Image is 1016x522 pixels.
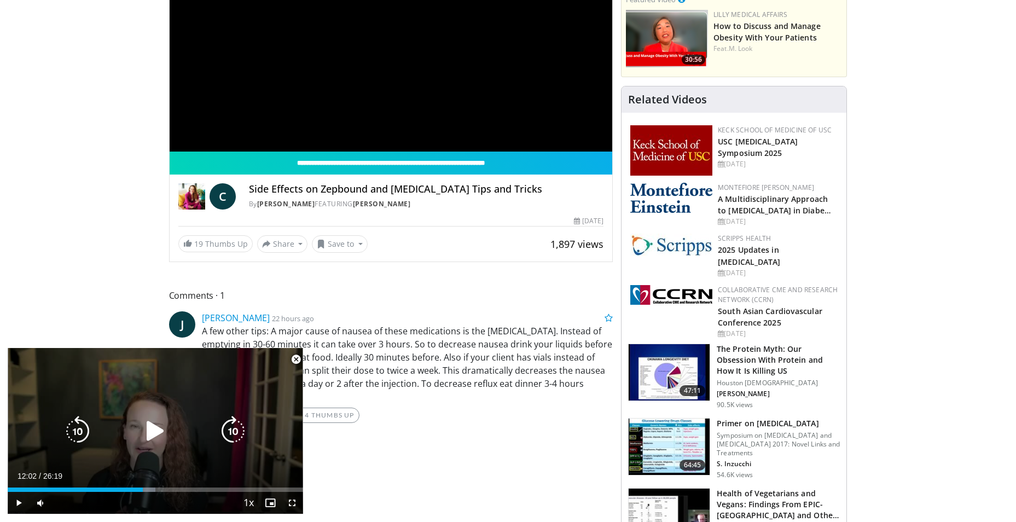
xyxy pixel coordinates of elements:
div: Feat. [713,44,842,54]
button: Play [8,492,30,514]
a: [PERSON_NAME] [353,199,411,208]
span: 47:11 [680,385,706,396]
span: 1,897 views [550,237,603,251]
p: 54.6K views [717,471,753,479]
div: [DATE] [718,268,838,278]
span: 26:19 [43,472,62,480]
a: 2025 Updates in [MEDICAL_DATA] [718,245,780,266]
div: [DATE] [574,216,603,226]
h3: The Protein Myth: Our Obsession With Protein and How It Is Killing US [717,344,840,376]
button: Enable picture-in-picture mode [259,492,281,514]
p: 90.5K views [717,401,753,409]
a: Lilly Medical Affairs [713,10,787,19]
a: A Multidisciplinary Approach to [MEDICAL_DATA] in Diabe… [718,194,831,216]
video-js: Video Player [8,348,303,514]
span: Comments 1 [169,288,613,303]
a: [PERSON_NAME] [202,312,270,324]
a: [PERSON_NAME] [257,199,315,208]
a: 19 Thumbs Up [178,235,253,252]
a: 64:45 Primer on [MEDICAL_DATA] Symposium on [MEDICAL_DATA] and [MEDICAL_DATA] 2017: Novel Links a... [628,418,840,479]
div: By FEATURING [249,199,603,209]
button: Share [257,235,308,253]
a: Keck School of Medicine of USC [718,125,832,135]
p: A few other tips: A major cause of nausea of these medications is the [MEDICAL_DATA]. Instead of ... [202,324,613,403]
h4: Related Videos [628,93,707,106]
a: Collaborative CME and Research Network (CCRN) [718,285,838,304]
h3: Primer on [MEDICAL_DATA] [717,418,840,429]
a: 47:11 The Protein Myth: Our Obsession With Protein and How It Is Killing US Houston [DEMOGRAPHIC_... [628,344,840,409]
a: 4 Thumbs Up [291,408,359,423]
button: Fullscreen [281,492,303,514]
span: 19 [194,239,203,249]
span: 64:45 [680,460,706,471]
a: South Asian Cardiovascular Conference 2025 [718,306,822,328]
a: C [210,183,236,210]
a: Scripps Health [718,234,771,243]
div: Progress Bar [8,488,303,492]
img: c98a6a29-1ea0-4bd5-8cf5-4d1e188984a7.png.150x105_q85_crop-smart_upscale.png [626,10,708,67]
img: c9f2b0b7-b02a-4276-a72a-b0cbb4230bc1.jpg.150x105_q85_autocrop_double_scale_upscale_version-0.2.jpg [630,234,712,256]
img: b0142b4c-93a1-4b58-8f91-5265c282693c.png.150x105_q85_autocrop_double_scale_upscale_version-0.2.png [630,183,712,213]
span: 30:56 [682,55,705,65]
button: Close [285,348,307,371]
div: [DATE] [718,159,838,169]
h3: Health of Vegetarians and Vegans: Findings From EPIC-[GEOGRAPHIC_DATA] and Othe… [717,488,840,521]
div: [DATE] [718,329,838,339]
button: Mute [30,492,51,514]
button: Playback Rate [237,492,259,514]
span: / [39,472,41,480]
img: b7b8b05e-5021-418b-a89a-60a270e7cf82.150x105_q85_crop-smart_upscale.jpg [629,344,710,401]
small: 22 hours ago [272,314,314,323]
img: Dr. Carolynn Francavilla [178,183,205,210]
p: Symposium on [MEDICAL_DATA] and [MEDICAL_DATA] 2017: Novel Links and Treatments [717,431,840,457]
a: 30:56 [626,10,708,67]
img: 7b941f1f-d101-407a-8bfa-07bd47db01ba.png.150x105_q85_autocrop_double_scale_upscale_version-0.2.jpg [630,125,712,176]
a: J [169,311,195,338]
a: Montefiore [PERSON_NAME] [718,183,814,192]
a: M. Look [729,44,753,53]
span: 4 [305,411,309,419]
img: a04ee3ba-8487-4636-b0fb-5e8d268f3737.png.150x105_q85_autocrop_double_scale_upscale_version-0.2.png [630,285,712,305]
p: S. Inzucchi [717,460,840,468]
div: [DATE] [718,217,838,227]
button: Save to [312,235,368,253]
p: [PERSON_NAME] [717,390,840,398]
span: 12:02 [18,472,37,480]
img: 022d2313-3eaa-4549-99ac-ae6801cd1fdc.150x105_q85_crop-smart_upscale.jpg [629,419,710,475]
h4: Side Effects on Zepbound and [MEDICAL_DATA] Tips and Tricks [249,183,603,195]
a: USC [MEDICAL_DATA] Symposium 2025 [718,136,798,158]
a: How to Discuss and Manage Obesity With Your Patients [713,21,821,43]
p: Houston [DEMOGRAPHIC_DATA] [717,379,840,387]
